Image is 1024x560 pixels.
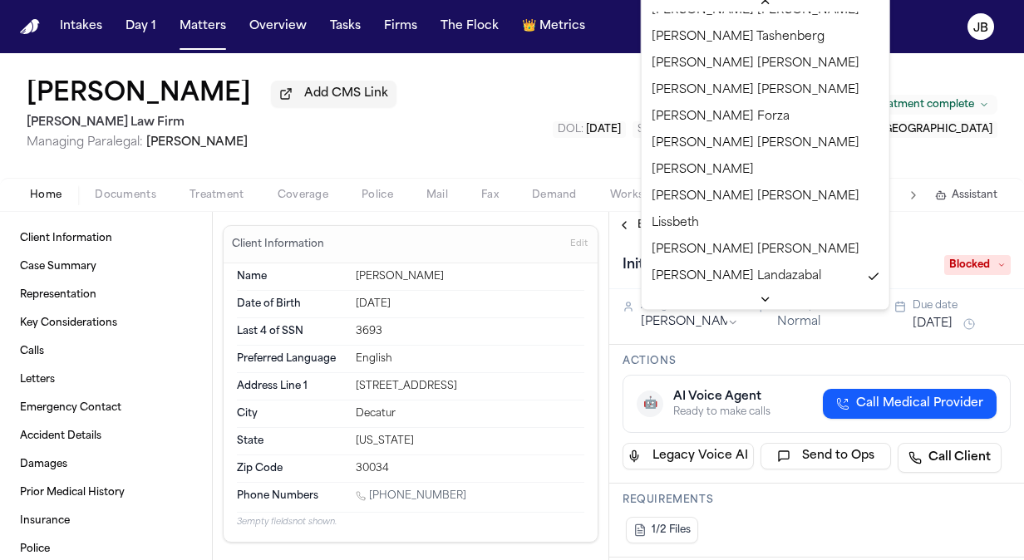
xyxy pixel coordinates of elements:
span: [PERSON_NAME] [PERSON_NAME] [652,56,859,72]
span: [PERSON_NAME] Forza [652,109,790,125]
span: [PERSON_NAME] [652,162,754,179]
span: [PERSON_NAME] [PERSON_NAME] [652,2,859,19]
span: [PERSON_NAME] Landazabal [652,268,821,285]
span: [PERSON_NAME] Tashenberg [652,29,825,46]
span: [PERSON_NAME] [PERSON_NAME] [652,189,859,205]
span: Lissbeth [652,215,699,232]
span: [PERSON_NAME] [PERSON_NAME] [652,82,859,99]
span: [PERSON_NAME] [PERSON_NAME] [652,242,859,258]
span: [PERSON_NAME] [PERSON_NAME] [652,135,859,152]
